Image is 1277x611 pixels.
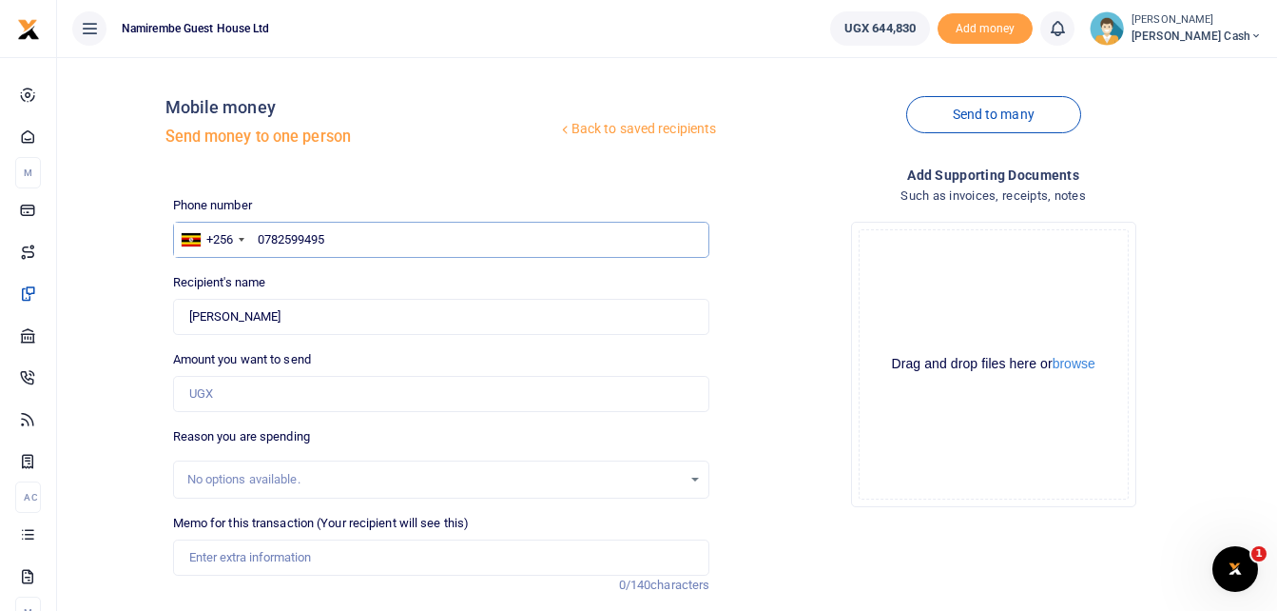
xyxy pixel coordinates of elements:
[1090,11,1262,46] a: profile-user [PERSON_NAME] [PERSON_NAME] Cash
[173,514,470,533] label: Memo for this transaction (Your recipient will see this)
[650,578,709,592] span: characters
[822,11,938,46] li: Wallet ballance
[165,97,557,118] h4: Mobile money
[1212,546,1258,592] iframe: Intercom live chat
[1132,28,1262,45] span: [PERSON_NAME] Cash
[906,96,1081,133] a: Send to many
[173,299,710,335] input: Loading name...
[938,20,1033,34] a: Add money
[173,350,311,369] label: Amount you want to send
[173,540,710,576] input: Enter extra information
[844,19,916,38] span: UGX 644,830
[174,223,250,257] div: Uganda: +256
[165,128,557,147] h5: Send money to one person
[17,21,40,35] a: logo-small logo-large logo-large
[173,222,710,258] input: Enter phone number
[1251,546,1267,562] span: 1
[938,13,1033,45] span: Add money
[851,222,1136,507] div: File Uploader
[1090,11,1124,46] img: profile-user
[557,112,718,147] a: Back to saved recipients
[1053,357,1095,370] button: browse
[114,20,278,37] span: Namirembe Guest House Ltd
[173,376,710,412] input: UGX
[17,18,40,41] img: logo-small
[206,230,233,249] div: +256
[15,482,41,513] li: Ac
[173,427,310,446] label: Reason you are spending
[725,186,1262,207] h4: Such as invoices, receipts, notes
[860,355,1128,373] div: Drag and drop files here or
[187,470,683,489] div: No options available.
[830,11,930,46] a: UGX 644,830
[173,273,266,292] label: Recipient's name
[725,165,1262,186] h4: Add supporting Documents
[173,196,252,215] label: Phone number
[15,157,41,188] li: M
[619,578,651,592] span: 0/140
[938,13,1033,45] li: Toup your wallet
[1132,12,1262,29] small: [PERSON_NAME]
